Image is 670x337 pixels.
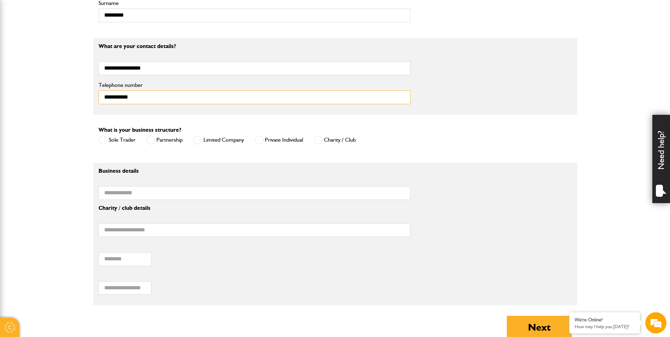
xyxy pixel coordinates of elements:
label: Partnership [146,136,183,144]
input: Enter your email address [9,86,129,102]
div: Chat with us now [37,40,119,49]
label: Limited Company [193,136,244,144]
p: How may I help you today? [575,324,635,329]
div: Minimize live chat window [116,4,133,20]
textarea: Type your message and hit 'Enter' [9,128,129,212]
label: What is your business structure? [99,127,181,133]
label: Sole Trader [99,136,136,144]
label: Charity / Club [314,136,356,144]
div: Need help? [652,115,670,203]
em: Start Chat [96,218,128,227]
label: Surname [99,0,410,6]
label: Private Individual [255,136,303,144]
p: What are your contact details? [99,43,410,49]
img: d_20077148190_company_1631870298795_20077148190 [12,39,30,49]
input: Enter your phone number [9,107,129,123]
input: Enter your last name [9,65,129,81]
p: Business details [99,168,410,174]
div: We're Online! [575,317,635,323]
label: Telephone number [99,82,410,88]
p: Charity / club details [99,205,410,211]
